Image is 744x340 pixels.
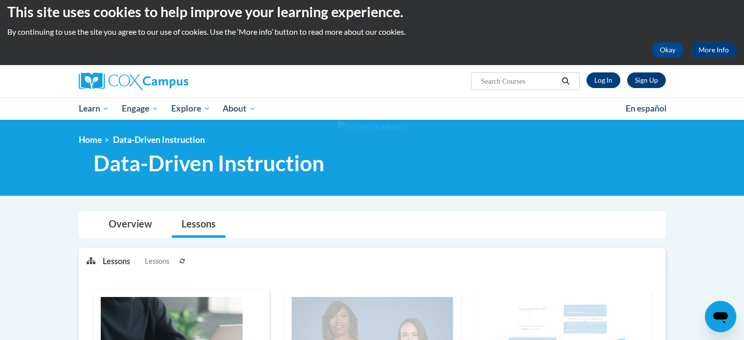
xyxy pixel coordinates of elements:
[165,97,217,120] a: Explore
[64,97,680,120] div: Main menu
[103,256,130,267] p: Lessons
[223,103,256,114] span: About
[113,135,205,145] span: Data-Driven Instruction
[627,72,666,88] a: Register
[93,150,324,176] span: Data-Driven Instruction
[626,103,667,113] span: En español
[586,72,620,88] a: Log In
[79,135,102,145] a: Home
[171,103,210,114] span: Explore
[172,212,225,238] a: Lessons
[99,212,162,238] a: Overview
[72,97,116,120] a: Learn
[115,97,165,120] a: Engage
[216,97,262,120] a: About
[7,2,737,22] h2: This site uses cookies to help improve your learning experience.
[145,256,169,267] span: Lessons
[652,42,683,58] button: Okay
[79,72,265,90] a: Cox Campus
[480,75,558,87] input: Search Courses
[558,75,573,87] button: Search
[338,121,407,132] img: Section background
[122,103,158,114] span: Engage
[7,26,737,37] p: By continuing to use the site you agree to our use of cookies. Use the ‘More info’ button to read...
[79,72,188,90] img: Cox Campus
[691,42,737,58] a: More Info
[619,98,673,119] a: En español
[705,301,736,332] iframe: Button to launch messaging window
[78,103,109,114] span: Learn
